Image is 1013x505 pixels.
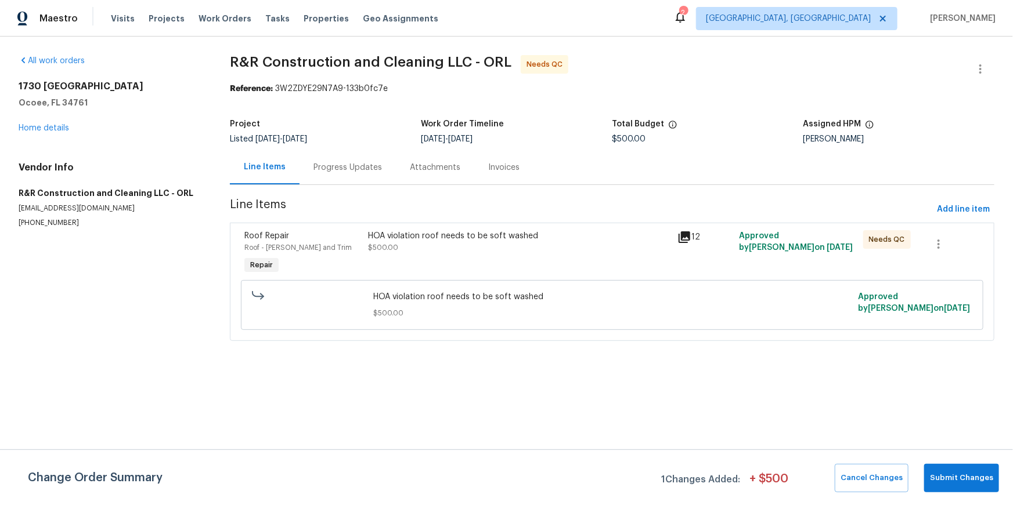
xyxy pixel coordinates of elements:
[803,120,861,128] h5: Assigned HPM
[19,81,202,92] h2: 1730 [GEOGRAPHIC_DATA]
[368,244,398,251] span: $500.00
[373,307,851,319] span: $500.00
[19,124,69,132] a: Home details
[488,162,520,173] div: Invoices
[827,244,853,252] span: [DATE]
[363,13,438,24] span: Geo Assignments
[199,13,251,24] span: Work Orders
[869,234,910,245] span: Needs QC
[373,291,851,303] span: HOA violation roof needs to be soft washed
[230,135,307,143] span: Listed
[246,259,277,271] span: Repair
[230,55,511,69] span: R&R Construction and Cleaning LLC - ORL
[283,135,307,143] span: [DATE]
[925,13,996,24] span: [PERSON_NAME]
[265,14,290,23] span: Tasks
[421,135,473,143] span: -
[19,218,202,228] p: [PHONE_NUMBER]
[39,13,78,24] span: Maestro
[255,135,280,143] span: [DATE]
[244,232,289,240] span: Roof Repair
[19,187,202,199] h5: R&R Construction and Cleaning LLC - ORL
[448,135,473,143] span: [DATE]
[304,13,349,24] span: Properties
[706,13,871,24] span: [GEOGRAPHIC_DATA], [GEOGRAPHIC_DATA]
[865,120,874,135] span: The hpm assigned to this work order.
[858,293,970,313] span: Approved by [PERSON_NAME] on
[368,230,670,242] div: HOA violation roof needs to be soft washed
[111,13,135,24] span: Visits
[230,85,273,93] b: Reference:
[527,59,567,70] span: Needs QC
[19,162,202,173] h4: Vendor Info
[679,7,687,19] div: 2
[19,204,202,213] p: [EMAIL_ADDRESS][DOMAIN_NAME]
[19,97,202,108] h5: Ocoee, FL 34761
[740,232,853,252] span: Approved by [PERSON_NAME] on
[19,57,85,65] a: All work orders
[421,120,504,128] h5: Work Order Timeline
[677,230,733,244] div: 12
[410,162,460,173] div: Attachments
[244,244,352,251] span: Roof - [PERSON_NAME] and Trim
[937,202,990,217] span: Add line item
[803,135,994,143] div: [PERSON_NAME]
[149,13,185,24] span: Projects
[230,120,260,128] h5: Project
[932,199,994,220] button: Add line item
[612,120,665,128] h5: Total Budget
[313,162,382,173] div: Progress Updates
[421,135,445,143] span: [DATE]
[944,304,970,313] span: [DATE]
[255,135,307,143] span: -
[230,83,994,95] div: 3W2ZDYE29N7A9-133b0fc7e
[612,135,646,143] span: $500.00
[668,120,677,135] span: The total cost of line items that have been proposed by Opendoor. This sum includes line items th...
[244,161,286,173] div: Line Items
[230,199,932,220] span: Line Items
